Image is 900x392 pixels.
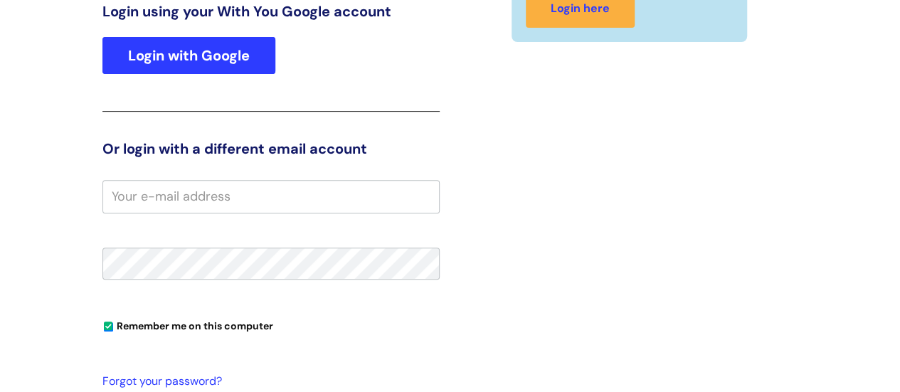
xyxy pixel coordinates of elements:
div: You can uncheck this option if you're logging in from a shared device [102,314,440,337]
a: Forgot your password? [102,371,433,392]
h3: Or login with a different email account [102,140,440,157]
input: Your e-mail address [102,180,440,213]
label: Remember me on this computer [102,317,273,332]
a: Login with Google [102,37,275,74]
h3: Login using your With You Google account [102,3,440,20]
input: Remember me on this computer [104,322,113,332]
